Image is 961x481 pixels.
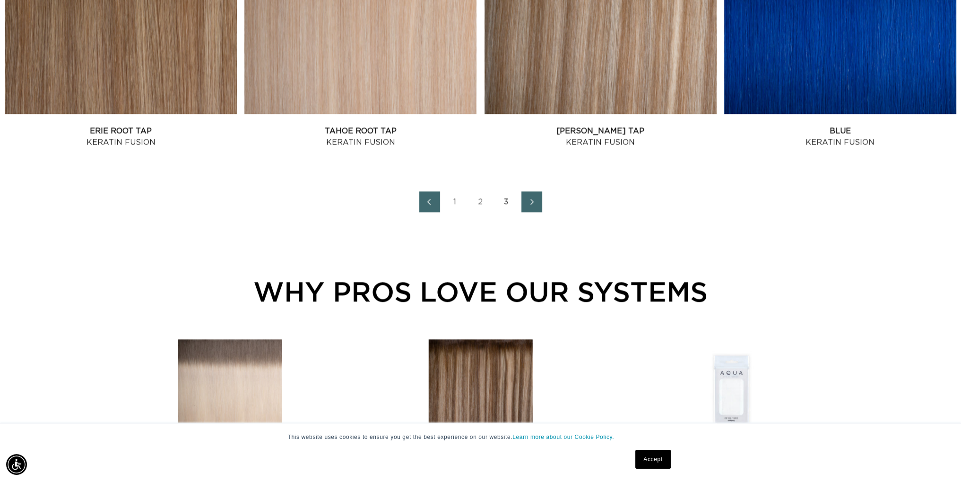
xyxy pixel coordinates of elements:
[288,433,674,441] p: This website uses cookies to ensure you get the best experience on our website.
[470,191,491,212] a: Page 2
[679,339,783,443] img: EZ Re-Tape Tabs
[914,436,961,481] iframe: Chat Widget
[178,339,282,443] img: 8AB/60A Rooted - Machine Weft
[244,125,476,148] a: Tahoe Root Tap Keratin Fusion
[445,191,466,212] a: Page 1
[635,450,670,469] a: Accept
[496,191,517,212] a: Page 3
[5,191,956,212] nav: Pagination
[5,125,237,148] a: Erie Root Tap Keratin Fusion
[724,125,956,148] a: Blue Keratin Fusion
[512,434,614,440] a: Learn more about our Cookie Policy.
[6,454,27,475] div: Accessibility Menu
[419,191,440,212] a: Previous page
[429,339,533,443] img: Como Root Tap - Machine Weft
[521,191,542,212] a: Next page
[84,271,878,312] div: WHY PROS LOVE OUR SYSTEMS
[485,125,717,148] a: [PERSON_NAME] Tap Keratin Fusion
